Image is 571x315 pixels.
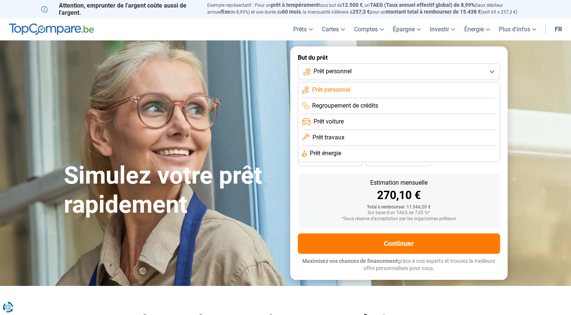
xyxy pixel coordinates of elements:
span: 24 mois [390,158,406,163]
span: 30 mois [322,158,339,163]
span: 60 mois [282,9,301,15]
span: Maximisez vos chances de financement [302,258,398,264]
span: prêt à tempérament [271,2,319,8]
p: grâce à nos experts et trouvez la meilleure offre personnalisée pour vous. [298,258,500,272]
h1: Simulez votre prêt rapidement [64,161,281,219]
span: TAEG (Taux annuel effectif global) de 8,99% [370,2,475,8]
a: Énergie [460,18,494,40]
a: Prêts [289,18,317,40]
span: Regroupement de crédits [312,102,378,110]
span: fixe [221,9,230,15]
div: 270,10 € [304,190,494,201]
button: Prêt personnel [298,63,500,80]
span: montant total à rembourser de 15.438 € [386,9,481,15]
div: Estimation mensuelle [304,180,494,186]
span: Prêt voiture [314,117,344,126]
span: Prêt personnel [312,86,350,94]
a: Comptes [349,18,388,40]
img: TopCompare [9,23,94,36]
a: fr [550,18,566,40]
span: 12.500 € [342,2,363,8]
p: Attention, emprunter de l'argent coûte aussi de l'argent. [41,2,198,16]
a: Investir [425,18,460,40]
span: Prêt énergie [310,149,341,157]
span: 257,3 € [352,9,370,15]
div: Sur base d'un TAEG de 7,45 %* [304,210,494,216]
div: Total à rembourser: 11 344,20 € [304,205,494,210]
span: Prêt personnel [314,67,352,76]
a: Épargne [388,18,425,40]
label: But du prêt [298,54,500,61]
button: Continuer [298,233,500,254]
div: *Sous réserve d'acceptation par les organismes prêteurs [304,216,494,222]
span: Prêt travaux [312,133,345,142]
p: Exemple représentatif : Pour un tous but de , un (taux débiteur annuel de 8,99%) et une durée de ... [207,2,530,15]
a: Plus d'infos [494,18,541,40]
a: Cartes [317,18,349,40]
